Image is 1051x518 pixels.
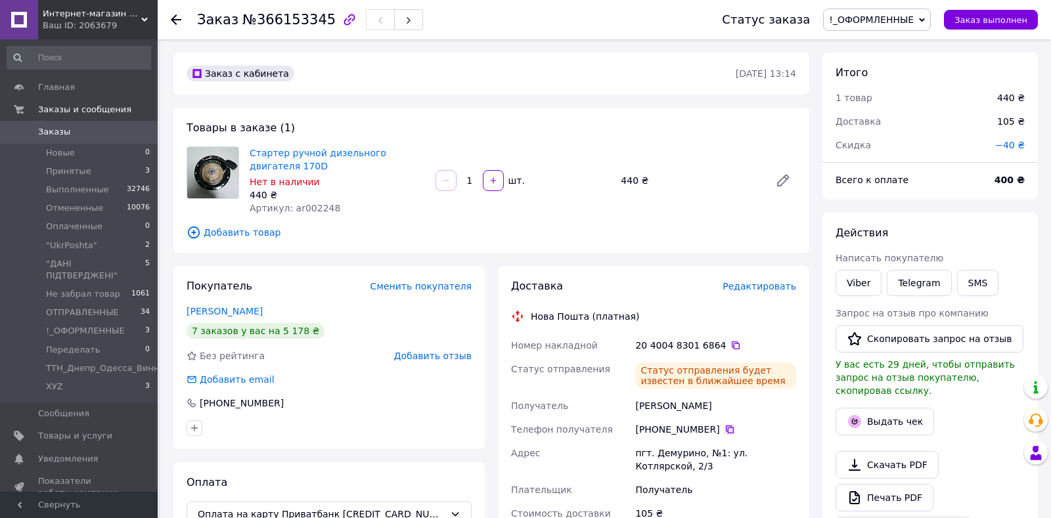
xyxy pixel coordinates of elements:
[633,394,799,418] div: [PERSON_NAME]
[38,408,89,420] span: Сообщения
[43,20,158,32] div: Ваш ID: 2063679
[505,174,526,187] div: шт.
[995,140,1025,150] span: −40 ₴
[511,448,540,458] span: Адрес
[200,351,265,361] span: Без рейтинга
[127,184,150,196] span: 32746
[38,81,75,93] span: Главная
[836,116,881,127] span: Доставка
[633,441,799,478] div: пгт. Демурино, №1: ул. Котлярской, 2/3
[46,325,125,337] span: !_ОФОРМЛЕННЫЕ
[511,340,598,351] span: Номер накладной
[7,46,151,70] input: Поиск
[250,203,340,213] span: Артикул: ar002248
[836,359,1015,396] span: У вас есть 29 дней, чтобы отправить запрос на отзыв покупателю, скопировав ссылку.
[615,171,765,190] div: 440 ₴
[187,66,294,81] div: Заказ с кабинета
[46,240,97,251] span: "UkrPoshta"
[836,227,888,239] span: Действия
[770,167,796,194] a: Редактировать
[145,258,150,282] span: 5
[43,8,141,20] span: Интернет-магазин Агроруно
[836,325,1023,353] button: Скопировать запрос на отзыв
[736,68,796,79] time: [DATE] 13:14
[633,478,799,502] div: Получатель
[38,475,122,499] span: Показатели работы компании
[145,325,150,337] span: 3
[957,270,999,296] button: SMS
[954,15,1027,25] span: Заказ выполнен
[635,339,796,352] div: 20 4004 8301 6864
[171,13,181,26] div: Вернуться назад
[187,306,263,316] a: [PERSON_NAME]
[723,281,796,291] span: Редактировать
[370,281,472,291] span: Сменить покупателя
[38,104,131,116] span: Заказы и сообщения
[836,93,872,103] span: 1 товар
[38,430,112,442] span: Товары и услуги
[145,147,150,159] span: 0
[46,184,109,196] span: Выполненные
[250,188,425,202] div: 440 ₴
[145,165,150,177] span: 3
[511,485,572,495] span: Плательщик
[46,362,176,374] span: ТТН_Днепр_Одесса_Винница
[187,280,252,292] span: Покупатель
[250,148,386,171] a: Стартер ручной дизельного двигателя 170D
[187,121,295,134] span: Товары в заказе (1)
[394,351,472,361] span: Добавить отзыв
[944,10,1038,30] button: Заказ выполнен
[187,147,238,198] img: Стартер ручной дизельного двигателя 170D
[197,12,238,28] span: Заказ
[836,408,934,435] button: Выдать чек
[997,91,1025,104] div: 440 ₴
[187,225,796,240] span: Добавить товар
[46,288,120,300] span: Не забрал товар
[722,13,810,26] div: Статус заказа
[46,307,119,318] span: ОТПРАВЛЕННЫЕ
[187,476,227,488] span: Оплата
[989,107,1033,136] div: 105 ₴
[127,202,150,214] span: 10076
[46,344,101,356] span: Переделать
[131,288,150,300] span: 1061
[836,451,939,479] a: Скачать PDF
[829,14,914,25] span: !_ОФОРМЛЕННЫЕ
[185,373,276,386] div: Добавить email
[242,12,336,28] span: №366153345
[887,270,951,296] a: Telegram
[145,381,150,393] span: 3
[141,307,150,318] span: 34
[836,308,989,318] span: Запрос на отзыв про компанию
[511,424,613,435] span: Телефон получателя
[198,397,285,410] div: [PHONE_NUMBER]
[145,344,150,356] span: 0
[46,165,91,177] span: Принятые
[511,364,610,374] span: Статус отправления
[46,381,63,393] span: ХУZ
[527,310,642,323] div: Нова Пошта (платная)
[46,258,145,282] span: "ДАНІ ПІДТВЕРДЖЕНІ"
[836,175,908,185] span: Всего к оплате
[511,280,563,292] span: Доставка
[145,240,150,251] span: 2
[46,221,102,232] span: Оплаченные
[836,66,868,79] span: Итого
[836,270,882,296] a: Viber
[187,323,324,339] div: 7 заказов у вас на 5 178 ₴
[836,140,871,150] span: Скидка
[46,147,75,159] span: Новые
[145,221,150,232] span: 0
[38,453,98,465] span: Уведомления
[38,126,70,138] span: Заказы
[250,177,320,187] span: Нет в наличии
[836,484,933,511] a: Печать PDF
[635,423,796,436] div: [PHONE_NUMBER]
[511,400,568,411] span: Получатель
[995,175,1025,185] b: 400 ₴
[635,362,796,389] div: Статус отправления будет известен в ближайшее время
[46,202,103,214] span: Отмененные
[198,373,276,386] div: Добавить email
[836,253,943,263] span: Написать покупателю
